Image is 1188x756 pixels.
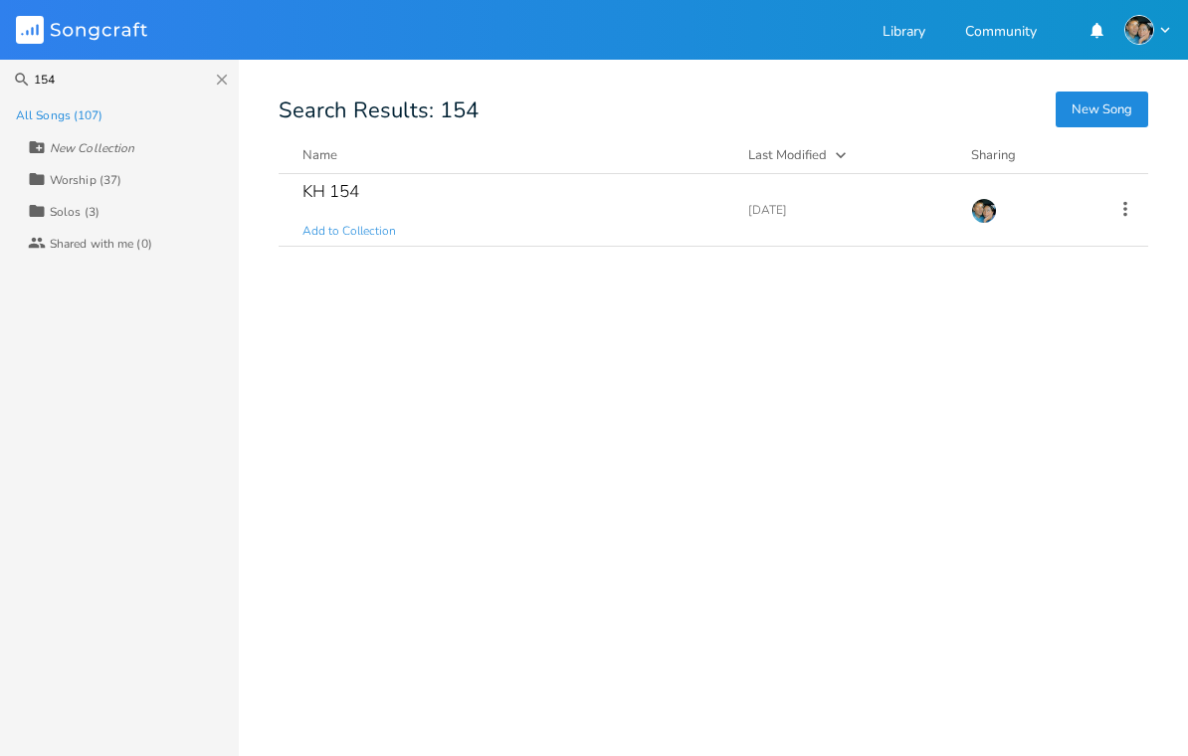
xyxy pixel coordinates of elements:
[1056,92,1148,127] button: New Song
[50,238,152,250] div: Shared with me (0)
[965,25,1037,42] a: Community
[302,183,359,200] div: KH 154
[279,99,1148,121] div: Search Results: 154
[16,109,103,121] div: All Songs (107)
[883,25,925,42] a: Library
[971,145,1090,165] div: Sharing
[971,198,997,224] img: KLBC Worship Team
[50,142,134,154] div: New Collection
[748,146,827,164] div: Last Modified
[50,206,99,218] div: Solos (3)
[302,145,724,165] button: Name
[302,146,337,164] div: Name
[748,204,947,216] div: [DATE]
[50,174,121,186] div: Worship (37)
[748,145,947,165] button: Last Modified
[1124,15,1154,45] img: KLBC Worship Team
[302,223,396,240] span: Add to Collection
